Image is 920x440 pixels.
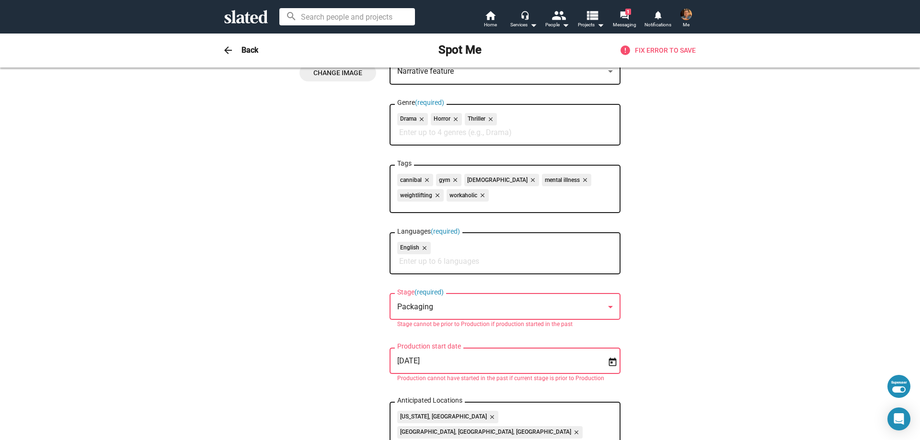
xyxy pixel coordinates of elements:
mat-icon: home [484,10,496,21]
div: Superuser [891,381,907,384]
span: Me [683,19,690,31]
a: Notifications [641,10,675,31]
span: Fix Error to save [620,45,696,56]
button: People [540,10,574,31]
mat-chip: mental illness [542,174,591,186]
div: People [545,19,569,31]
mat-icon: notifications [653,10,662,19]
mat-icon: arrow_back [222,45,234,56]
mat-error: Production cannot have started in the past if current stage is prior to Production [397,375,613,383]
img: Jay Burnley [680,9,692,20]
span: Home [484,19,497,31]
h3: Back [241,45,258,55]
mat-icon: close [419,244,428,252]
mat-icon: arrow_drop_down [528,19,539,31]
mat-icon: close [477,191,486,200]
input: Enter up to 4 genres (e.g., Drama) [399,128,615,137]
button: Services [507,10,540,31]
mat-icon: arrow_drop_down [595,19,606,31]
mat-icon: close [528,176,536,184]
mat-chip: Thriller [465,113,497,125]
mat-icon: close [571,428,580,437]
mat-chip: Drama [397,113,428,125]
mat-chip: workaholic [447,189,489,202]
mat-icon: view_list [585,8,599,22]
mat-chip: [GEOGRAPHIC_DATA], [GEOGRAPHIC_DATA], [GEOGRAPHIC_DATA] [397,426,583,439]
a: Home [473,10,507,31]
mat-icon: close [487,413,495,421]
mat-chip: Horror [431,113,462,125]
mat-icon: close [580,176,588,184]
div: Open Intercom Messenger [887,407,910,430]
mat-select-trigger: Packaging [397,302,433,311]
mat-icon: error [620,45,631,56]
span: Notifications [644,19,671,31]
a: 1Messaging [608,10,641,31]
div: Services [510,19,537,31]
span: Projects [578,19,604,31]
mat-chip: [DEMOGRAPHIC_DATA] [464,174,539,186]
mat-icon: arrow_drop_down [560,19,571,31]
input: Enter up to 6 languages [399,257,615,266]
mat-icon: close [416,115,425,124]
button: Projects [574,10,608,31]
button: Open calendar [604,353,621,370]
mat-icon: people [552,8,565,22]
button: Superuser [887,375,910,398]
input: Search people and projects [279,8,415,25]
mat-chip: English [397,242,431,254]
span: 1 [625,9,631,15]
button: Change Image [299,64,376,81]
mat-chip: cannibal [397,174,433,186]
mat-icon: headset_mic [520,11,529,19]
mat-icon: close [422,176,430,184]
mat-icon: close [450,115,459,124]
h2: Spot Me [438,43,482,58]
mat-chip: gym [436,174,461,186]
mat-error: Stage cannot be prior to Production if production started in the past [397,321,613,328]
button: Jay BurnleyMe [675,7,698,32]
mat-chip: [US_STATE], [GEOGRAPHIC_DATA] [397,411,498,423]
span: Change Image [307,64,368,81]
mat-icon: close [432,191,441,200]
span: Narrative feature [397,67,454,76]
mat-icon: forum [620,11,629,20]
mat-icon: close [450,176,459,184]
span: Messaging [613,19,636,31]
mat-chip: weightlifting [397,189,444,202]
mat-icon: close [485,115,494,124]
